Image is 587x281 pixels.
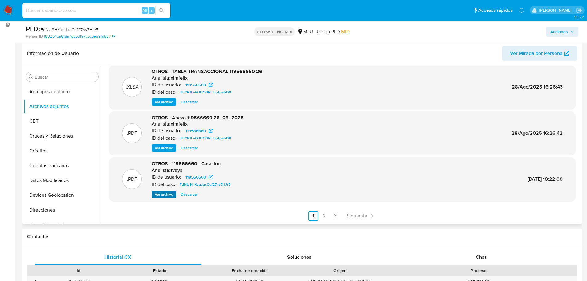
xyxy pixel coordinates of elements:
[181,145,198,151] span: Descargar
[27,50,79,56] h1: Información de Usuario
[24,114,101,129] button: CBT
[287,254,312,261] span: Soluciones
[178,191,201,198] button: Descargar
[152,160,221,167] span: OTROS - 119566660 - Case log
[182,81,217,89] a: 119566660
[180,89,231,96] span: dUCR1LoGdUCORFTipTpaikD8
[155,99,173,105] span: Ver archivo
[185,81,206,89] span: 119566660
[152,89,177,95] p: ID del caso:
[519,8,524,13] a: Notificaciones
[344,211,377,221] a: Siguiente
[44,34,115,39] a: f602b4ba618a7d3bd197cbcde59f9857
[574,14,584,19] span: 3.157.2
[151,7,153,13] span: s
[512,130,563,137] span: 28/Ago/2025 16:26:42
[127,176,137,183] p: .PDF
[22,6,170,14] input: Buscar usuario o caso...
[546,27,578,37] button: Acciones
[205,267,295,274] div: Fecha de creación
[142,7,147,13] span: Alt
[152,68,262,75] span: OTROS - TABLA TRANSACCIONAL 119566660 26
[528,176,563,183] span: [DATE] 10:22:00
[24,129,101,143] button: Cruces y Relaciones
[171,121,188,127] h6: ximfelix
[181,99,198,105] span: Descargar
[24,203,101,217] button: Direcciones
[478,7,513,14] span: Accesos rápidos
[510,46,563,61] span: Ver Mirada por Persona
[152,191,176,198] button: Ver archivo
[539,7,574,13] p: giorgio.franco@mercadolibre.com
[178,144,201,152] button: Descargar
[24,173,101,188] button: Datos Modificados
[152,128,181,134] p: ID de usuario:
[341,28,350,35] span: MID
[155,145,173,151] span: Ver archivo
[26,24,38,34] b: PLD
[476,254,486,261] span: Chat
[178,98,201,106] button: Descargar
[24,84,101,99] button: Anticipos de dinero
[24,99,101,114] button: Archivos adjuntos
[297,28,313,35] div: MLU
[254,27,295,36] p: CLOSED - NO ROI
[177,181,233,188] a: FdNU9HKugJucCgf27nv7HJr5
[24,143,101,158] button: Créditos
[152,121,170,127] p: Analista:
[177,134,234,142] a: dUCR1LoGdUCORFTipTpaikD8
[35,74,96,80] input: Buscar
[331,211,340,221] a: Ir a la página 3
[347,213,367,218] span: Siguiente
[155,191,173,197] span: Ver archivo
[308,211,318,221] a: Ir a la página 1
[104,254,131,261] span: Historial CX
[38,27,98,33] span: # FdNU9HKugJucCgf27nv7HJr5
[182,173,217,181] a: 119566660
[124,267,196,274] div: Estado
[576,7,582,14] a: Salir
[316,28,350,35] span: Riesgo PLD:
[180,181,230,188] span: FdNU9HKugJucCgf27nv7HJr5
[177,89,234,96] a: dUCR1LoGdUCORFTipTpaikD8
[185,173,206,181] span: 119566660
[26,34,43,39] b: Person ID
[24,217,101,232] button: Dispositivos Point
[155,6,168,15] button: search-icon
[304,267,376,274] div: Origen
[152,174,181,180] p: ID de usuario:
[27,233,577,240] h1: Contactos
[185,127,206,134] span: 119566660
[512,83,563,90] span: 28/Ago/2025 16:26:43
[320,211,329,221] a: Ir a la página 2
[152,144,176,152] button: Ver archivo
[181,191,198,197] span: Descargar
[152,75,170,81] p: Analista:
[171,75,188,81] h6: ximfelix
[29,74,34,79] button: Buscar
[24,158,101,173] button: Cuentas Bancarias
[43,267,115,274] div: Id
[550,27,568,37] span: Acciones
[182,127,217,134] a: 119566660
[152,181,177,188] p: ID del caso:
[152,114,244,121] span: OTROS - Anexo 119566660 26_08_2025
[171,167,183,173] h6: tvaya
[152,98,176,106] button: Ver archivo
[109,211,576,221] nav: Paginación
[152,82,181,88] p: ID de usuario:
[385,267,573,274] div: Proceso
[152,167,170,173] p: Analista:
[127,130,137,137] p: .PDF
[24,188,101,203] button: Devices Geolocation
[180,134,231,142] span: dUCR1LoGdUCORFTipTpaikD8
[126,84,138,90] p: .XLSX
[152,135,177,141] p: ID del caso:
[502,46,577,61] button: Ver Mirada por Persona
